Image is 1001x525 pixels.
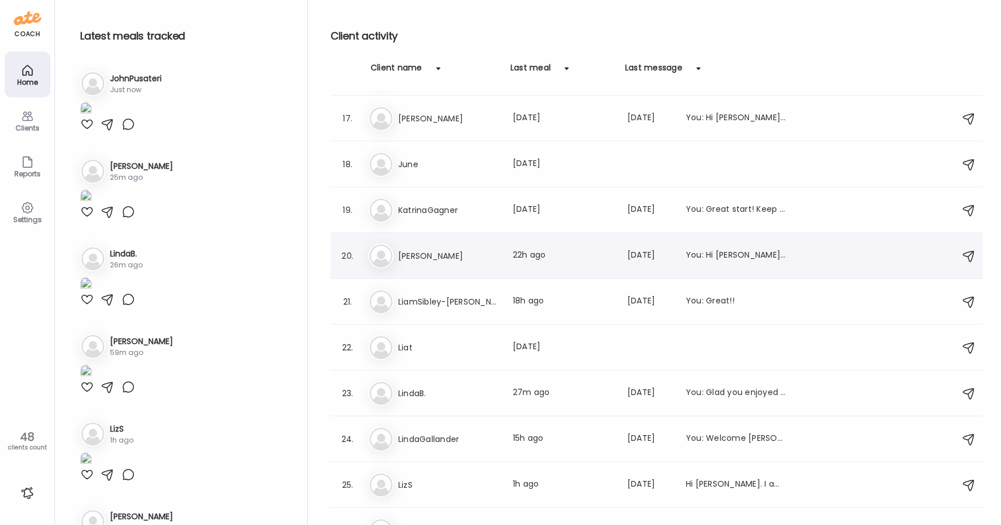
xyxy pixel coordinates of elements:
[110,511,173,523] h3: [PERSON_NAME]
[341,386,355,400] div: 23.
[398,112,499,125] h3: [PERSON_NAME]
[80,27,289,45] h2: Latest meals tracked
[81,247,104,270] img: bg-avatar-default.svg
[110,435,134,445] div: 1h ago
[80,277,92,293] img: images%2FrYmowKdd3sNiGaVUJ532DWvZ6YJ3%2FpHfAKzTFudKHTHvBTLXj%2FxNgoNkCiiO9osGjCNerT_1080
[398,157,499,171] h3: June
[398,295,499,309] h3: LiamSibley-[PERSON_NAME]
[513,295,614,309] div: 18h ago
[370,107,392,130] img: bg-avatar-default.svg
[14,29,40,39] div: coach
[686,432,787,446] div: You: Welcome [PERSON_NAME]!
[370,290,392,313] img: bg-avatar-default.svg
[7,170,48,177] div: Reports
[110,260,143,270] div: 26m ago
[110,160,173,172] h3: [PERSON_NAME]
[81,160,104,183] img: bg-avatar-default.svg
[370,244,392,267] img: bg-avatar-default.svg
[513,341,614,354] div: [DATE]
[371,62,422,80] div: Client name
[513,112,614,125] div: [DATE]
[627,249,672,263] div: [DATE]
[110,348,173,358] div: 59m ago
[110,85,162,95] div: Just now
[341,478,355,492] div: 25.
[80,102,92,117] img: images%2FIraMN05yt3X3ns9AjyNlcDaXEXh2%2F6qWmtmML9b3X4QHwJC2a%2Fd391dywSoVY7ZtNzmLHL_1080
[341,341,355,354] div: 22.
[627,112,672,125] div: [DATE]
[4,444,50,452] div: clients count
[686,249,787,263] div: You: Hi [PERSON_NAME], your [DATE] meal looks great! Could you add another serving of fat to it? ...
[627,478,672,492] div: [DATE]
[81,335,104,358] img: bg-avatar-default.svg
[627,203,672,217] div: [DATE]
[341,112,355,125] div: 17.
[110,73,162,85] h3: JohnPusateri
[341,249,355,263] div: 20.
[80,190,92,205] img: images%2FEQF0lNx2D9MvxETZ27iei7D27TD3%2FnM2f717GmVP7rVHAukES%2F0ND5eAe41UkcWQZZbEZh_1080
[110,248,143,260] h3: LindaB.
[370,473,392,496] img: bg-avatar-default.svg
[370,336,392,359] img: bg-avatar-default.svg
[14,9,41,27] img: ate
[81,72,104,95] img: bg-avatar-default.svg
[110,335,173,348] h3: [PERSON_NAME]
[398,249,499,263] h3: [PERSON_NAME]
[341,157,355,171] div: 18.
[398,432,499,446] h3: LindaGallander
[110,423,134,435] h3: LizS
[686,112,787,125] div: You: Hi [PERSON_NAME], your meals from [DATE] look great! They might just need more fat! what are...
[341,432,355,446] div: 24.
[80,365,92,380] img: images%2FPwXOUG2Ou3S5GU6VFDz5V1EyW272%2Fx30QOuA1EcutxbFXBbCj%2Foof2ZJVzsdxSiA55VT0C_1080
[625,62,682,80] div: Last message
[513,432,614,446] div: 15h ago
[398,478,499,492] h3: LizS
[511,62,551,80] div: Last meal
[398,341,499,354] h3: Liat
[686,478,787,492] div: Hi [PERSON_NAME]. I am going to be able to make the walk [DATE]. 9:30 correct?
[513,478,614,492] div: 1h ago
[627,295,672,309] div: [DATE]
[370,382,392,405] img: bg-avatar-default.svg
[7,216,48,223] div: Settings
[4,430,50,444] div: 48
[331,27,983,45] h2: Client activity
[513,203,614,217] div: [DATE]
[370,199,392,222] img: bg-avatar-default.svg
[513,386,614,400] div: 27m ago
[7,124,48,132] div: Clients
[81,423,104,445] img: bg-avatar-default.svg
[341,203,355,217] div: 19.
[341,295,355,309] div: 21.
[80,452,92,468] img: images%2FyOIlMbj98vPkJpjSxme1UO0zhpr1%2FHhBydCq2WsztawXtp7bV%2F3IdVzFjS4Ze2gDVIJEm7_1080
[627,432,672,446] div: [DATE]
[110,172,173,183] div: 25m ago
[686,203,787,217] div: You: Great start! Keep taking photos of your meals, and if you forget to take the photo, you can ...
[398,386,499,400] h3: LindaB.
[370,428,392,451] img: bg-avatar-default.svg
[513,249,614,263] div: 22h ago
[686,295,787,309] div: You: Great!!
[627,386,672,400] div: [DATE]
[7,78,48,86] div: Home
[513,157,614,171] div: [DATE]
[370,153,392,176] img: bg-avatar-default.svg
[686,386,787,400] div: You: Glad you enjoyed it! Of course!
[398,203,499,217] h3: KatrinaGagner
